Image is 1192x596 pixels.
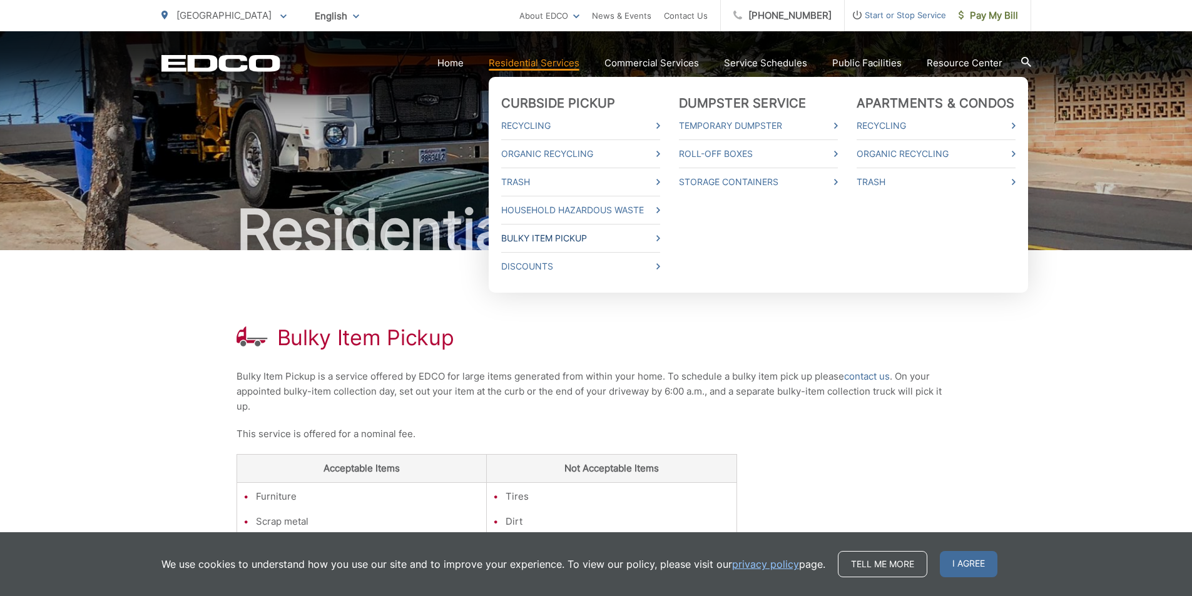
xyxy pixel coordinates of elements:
a: Public Facilities [832,56,902,71]
a: Household Hazardous Waste [501,203,660,218]
a: Organic Recycling [501,146,660,161]
strong: Acceptable Items [323,462,400,474]
span: English [305,5,369,27]
p: We use cookies to understand how you use our site and to improve your experience. To view our pol... [161,557,825,572]
a: Temporary Dumpster [679,118,838,133]
a: Commercial Services [604,56,699,71]
a: Discounts [501,259,660,274]
a: Roll-Off Boxes [679,146,838,161]
a: Tell me more [838,551,927,577]
span: [GEOGRAPHIC_DATA] [176,9,272,21]
a: Curbside Pickup [501,96,616,111]
a: Storage Containers [679,174,838,189]
a: contact us [844,369,890,384]
a: Organic Recycling [857,146,1016,161]
a: News & Events [592,8,651,23]
h2: Residential Services [161,199,1031,261]
li: Furniture [256,489,481,504]
h1: Bulky Item Pickup [277,325,454,350]
a: Contact Us [664,8,708,23]
a: Bulky Item Pickup [501,231,660,246]
a: Trash [857,174,1016,189]
span: I agree [940,551,997,577]
a: Residential Services [489,56,579,71]
li: Scrap metal [256,514,481,529]
strong: Not Acceptable Items [564,462,659,474]
li: Tires [506,489,730,504]
a: Recycling [857,118,1016,133]
span: Pay My Bill [959,8,1018,23]
a: Service Schedules [724,56,807,71]
a: EDCD logo. Return to the homepage. [161,54,280,72]
a: Dumpster Service [679,96,807,111]
li: Dirt [506,514,730,529]
a: About EDCO [519,8,579,23]
a: Trash [501,174,660,189]
p: This service is offered for a nominal fee. [237,427,956,442]
a: Apartments & Condos [857,96,1015,111]
a: Recycling [501,118,660,133]
p: Bulky Item Pickup is a service offered by EDCO for large items generated from within your home. T... [237,369,956,414]
a: Resource Center [927,56,1002,71]
a: Home [437,56,464,71]
a: privacy policy [732,557,799,572]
